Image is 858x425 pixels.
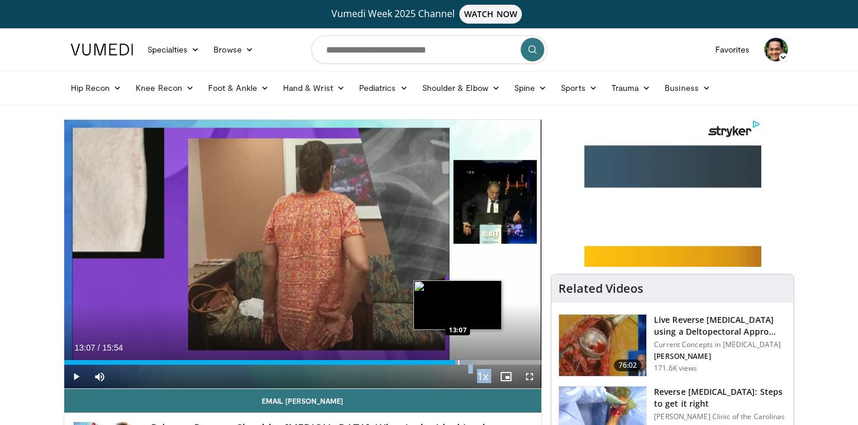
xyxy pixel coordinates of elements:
p: Current Concepts in [MEDICAL_DATA] [654,340,787,349]
a: Foot & Ankle [201,76,276,100]
img: image.jpeg [413,280,502,330]
a: Spine [507,76,554,100]
a: Vumedi Week 2025 ChannelWATCH NOW [73,5,786,24]
span: 13:07 [75,343,96,352]
a: Email [PERSON_NAME] [64,389,542,413]
p: [PERSON_NAME] Clinic of the Carolinas [654,412,787,421]
h4: Related Videos [558,282,643,296]
button: Mute [88,365,111,388]
a: Specialties [140,38,207,61]
span: 76:02 [614,359,642,371]
a: Favorites [708,38,757,61]
a: 76:02 Live Reverse [MEDICAL_DATA] using a Deltopectoral Appro… Current Concepts in [MEDICAL_DATA]... [558,314,787,377]
img: 684033_3.png.150x105_q85_crop-smart_upscale.jpg [559,315,646,376]
span: / [98,343,100,352]
input: Search topics, interventions [311,35,547,64]
span: WATCH NOW [459,5,522,24]
img: Avatar [764,38,788,61]
h3: Reverse [MEDICAL_DATA]: Steps to get it right [654,386,787,410]
a: Pediatrics [352,76,415,100]
p: 171.6K views [654,364,697,373]
a: Hip Recon [64,76,129,100]
video-js: Video Player [64,120,542,389]
a: Shoulder & Elbow [415,76,507,100]
span: 15:54 [102,343,123,352]
p: [PERSON_NAME] [654,352,787,361]
a: Trauma [604,76,658,100]
button: Fullscreen [518,365,541,388]
a: Business [658,76,718,100]
button: Play [64,365,88,388]
iframe: Advertisement [584,119,761,267]
a: Knee Recon [129,76,201,100]
h3: Live Reverse [MEDICAL_DATA] using a Deltopectoral Appro… [654,314,787,338]
a: Browse [206,38,261,61]
a: Sports [554,76,604,100]
img: VuMedi Logo [71,44,133,55]
button: Enable picture-in-picture mode [494,365,518,388]
a: Hand & Wrist [276,76,352,100]
div: Progress Bar [64,360,542,365]
button: Playback Rate [471,365,494,388]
